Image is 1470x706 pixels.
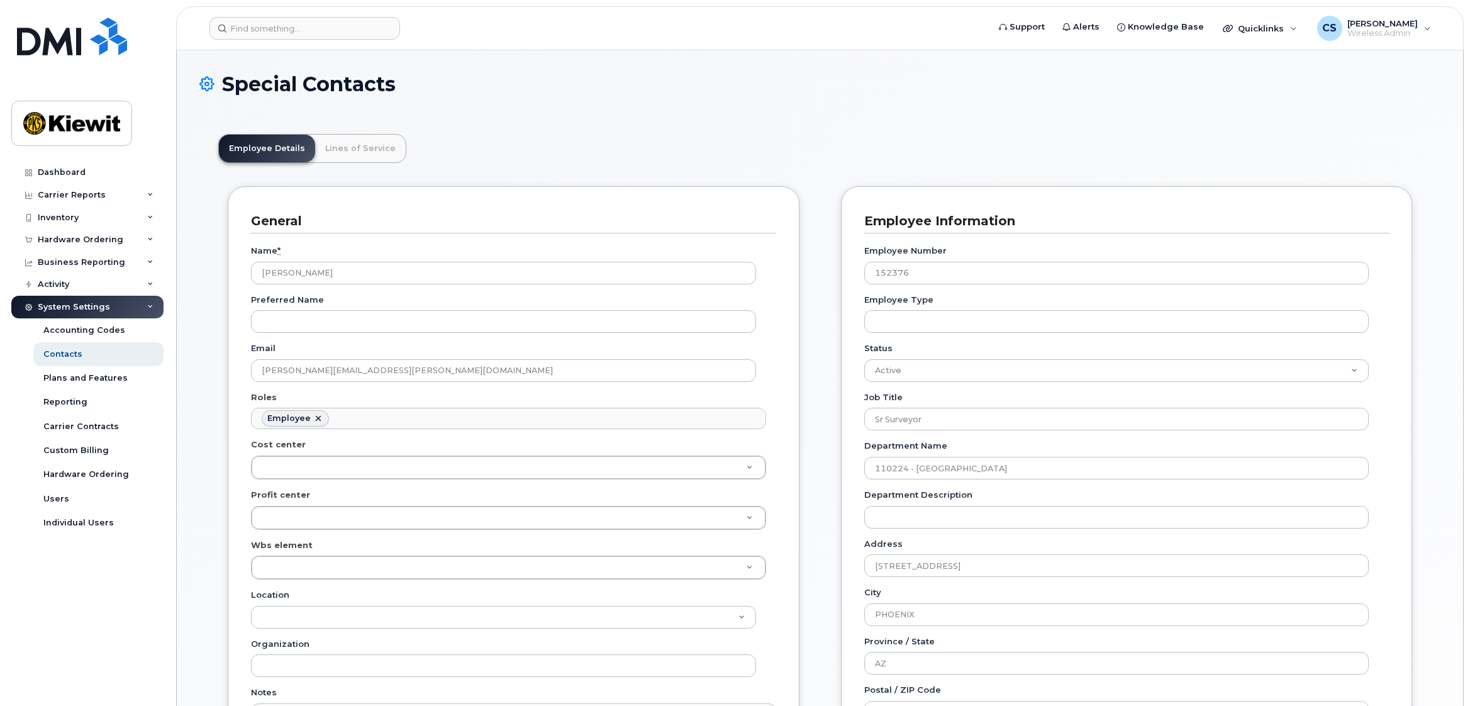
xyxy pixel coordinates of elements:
[251,294,324,306] label: Preferred Name
[864,586,881,598] label: City
[864,213,1380,230] h3: Employee Information
[864,538,903,550] label: Address
[251,539,313,551] label: Wbs element
[219,135,315,162] a: Employee Details
[251,213,767,230] h3: General
[251,686,277,698] label: Notes
[864,245,947,257] label: Employee Number
[251,245,281,257] label: Name
[864,391,903,403] label: Job Title
[251,391,277,403] label: Roles
[251,342,276,354] label: Email
[864,636,935,647] label: Province / State
[864,342,893,354] label: Status
[864,294,933,306] label: Employee Type
[251,638,309,650] label: Organization
[267,413,311,423] div: Employee
[251,589,289,601] label: Location
[864,440,947,452] label: Department Name
[864,489,972,501] label: Department Description
[199,73,1440,95] h1: Special Contacts
[864,684,941,696] label: Postal / ZIP Code
[315,135,406,162] a: Lines of Service
[251,439,306,451] label: Cost center
[251,489,310,501] label: Profit center
[277,245,281,255] abbr: required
